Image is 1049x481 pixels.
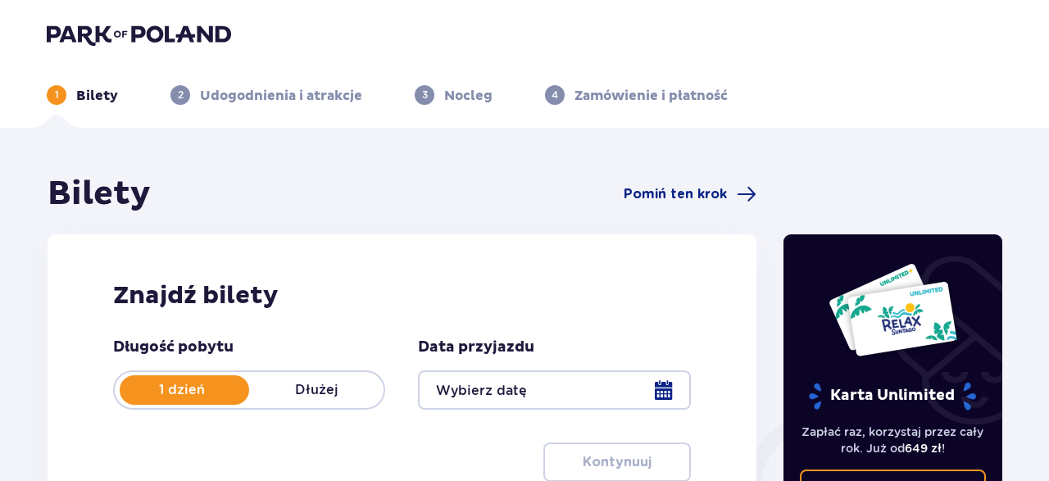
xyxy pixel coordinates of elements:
p: Dłużej [249,381,384,399]
div: 3Nocleg [415,85,493,105]
img: Park of Poland logo [47,23,231,46]
span: 649 zł [905,442,942,455]
p: Bilety [76,87,118,105]
p: Nocleg [444,87,493,105]
a: Pomiń ten krok [624,184,756,204]
p: 4 [552,88,558,102]
p: Zamówienie i płatność [574,87,728,105]
div: 1Bilety [47,85,118,105]
p: Długość pobytu [113,338,234,357]
h2: Znajdź bilety [113,280,691,311]
p: Kontynuuj [583,453,652,471]
div: 2Udogodnienia i atrakcje [170,85,362,105]
p: 1 [55,88,59,102]
p: Udogodnienia i atrakcje [200,87,362,105]
p: 1 dzień [115,381,249,399]
p: 3 [422,88,428,102]
h1: Bilety [48,174,151,215]
p: Zapłać raz, korzystaj przez cały rok. Już od ! [800,424,987,456]
div: 4Zamówienie i płatność [545,85,728,105]
p: Karta Unlimited [807,382,978,411]
span: Pomiń ten krok [624,185,727,203]
p: 2 [178,88,184,102]
img: Dwie karty całoroczne do Suntago z napisem 'UNLIMITED RELAX', na białym tle z tropikalnymi liśćmi... [828,262,958,357]
p: Data przyjazdu [418,338,534,357]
